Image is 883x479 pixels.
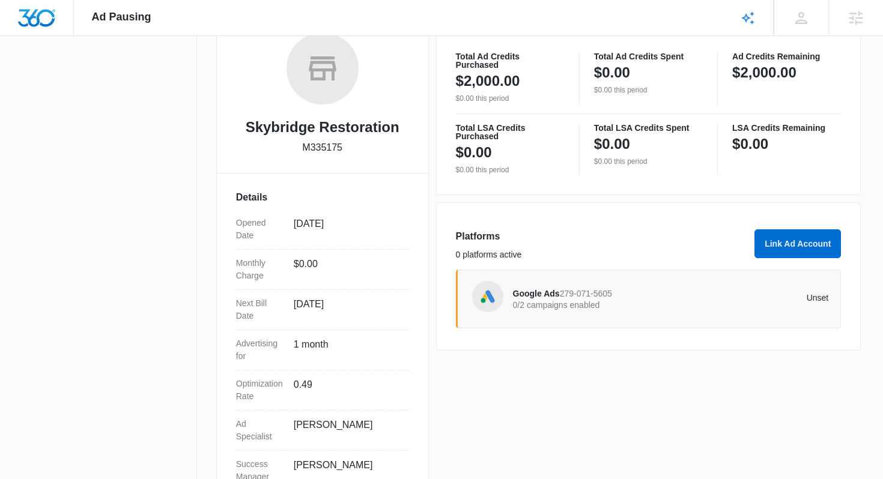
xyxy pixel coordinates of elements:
div: Advertising for1 month [236,330,409,370]
img: Google Ads [479,288,497,306]
p: Total Ad Credits Purchased [456,52,565,69]
dt: Next Bill Date [236,297,284,322]
span: Ad Pausing [92,11,151,23]
dt: Advertising for [236,337,284,363]
dd: [DATE] [294,217,399,242]
p: $0.00 this period [456,164,565,175]
p: $0.00 this period [456,93,565,104]
dd: [DATE] [294,297,399,322]
dd: [PERSON_NAME] [294,418,399,443]
p: $0.00 [732,134,768,154]
p: $0.00 [594,63,630,82]
span: Google Ads [513,289,560,298]
p: $0.00 this period [594,156,703,167]
p: 0/2 campaigns enabled [513,301,671,309]
div: Opened Date[DATE] [236,209,409,250]
dd: 0.49 [294,378,399,403]
dd: $0.00 [294,257,399,282]
p: $2,000.00 [732,63,797,82]
p: 0 platforms active [456,249,748,261]
button: Link Ad Account [754,229,841,258]
p: $0.00 [456,143,492,162]
a: Google AdsGoogle Ads279-071-56050/2 campaigns enabledUnset [456,270,842,328]
div: Optimization Rate0.49 [236,370,409,411]
dt: Ad Specialist [236,418,284,443]
p: $0.00 this period [594,85,703,95]
p: Total Ad Credits Spent [594,52,703,61]
p: Ad Credits Remaining [732,52,841,61]
dt: Optimization Rate [236,378,284,403]
h2: Skybridge Restoration [246,116,399,138]
p: LSA Credits Remaining [732,124,841,132]
p: Total LSA Credits Spent [594,124,703,132]
span: 279-071-5605 [560,289,612,298]
div: Monthly Charge$0.00 [236,250,409,290]
p: M335175 [302,140,342,155]
p: $2,000.00 [456,71,520,91]
dt: Opened Date [236,217,284,242]
p: Unset [670,294,828,302]
dd: 1 month [294,337,399,363]
dt: Monthly Charge [236,257,284,282]
div: Next Bill Date[DATE] [236,290,409,330]
h3: Details [236,190,409,205]
h3: Platforms [456,229,748,244]
p: Total LSA Credits Purchased [456,124,565,140]
p: $0.00 [594,134,630,154]
div: Ad Specialist[PERSON_NAME] [236,411,409,451]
